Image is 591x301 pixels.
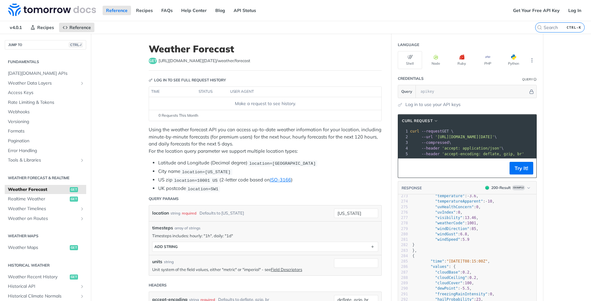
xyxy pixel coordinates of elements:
[200,209,244,218] div: Defaults to [US_STATE]
[158,113,198,118] span: 0 Requests This Month
[5,146,86,156] a: Error Handling
[412,292,494,296] span: : ,
[421,146,440,150] span: --header
[435,205,474,209] span: "uvHealthConcern"
[460,286,463,291] span: -
[398,51,422,69] button: Shell
[5,88,86,97] a: Access Keys
[450,51,474,69] button: Ruby
[398,193,408,199] div: 273
[435,221,465,225] span: "weatherCode"
[5,292,86,301] a: Historical Climate NormalsShow subpages for Historical Climate Normals
[158,58,250,64] span: https://api.tomorrow.io/v4/weather/forecast
[149,43,382,55] h1: Weather Forecast
[154,244,178,249] div: ADD string
[149,196,179,202] div: Query Params
[435,281,463,285] span: "cloudCover"
[158,159,382,167] li: Latitude and Longitude (Decimal degree)
[182,209,196,218] div: required
[398,248,408,253] div: 283
[412,237,469,242] span: :
[491,185,511,191] div: 200 - Result
[164,259,174,265] div: string
[398,253,408,259] div: 284
[398,151,409,157] div: 5
[476,205,478,209] span: 0
[421,135,433,139] span: --url
[149,87,196,97] th: time
[460,232,467,236] span: 6.8
[463,237,469,242] span: 5.9
[5,175,86,181] h2: Weather Forecast & realtime
[5,127,86,136] a: Formats
[412,275,479,280] span: : ,
[412,248,417,253] span: },
[398,280,408,286] div: 289
[5,185,86,194] a: Weather Forecastget
[398,221,408,226] div: 278
[527,56,537,65] button: More Languages
[5,136,86,146] a: Pagination
[5,263,86,268] h2: Historical Weather
[424,51,448,69] button: Node
[70,274,78,280] span: get
[152,100,379,107] div: Make a request to see history.
[485,186,489,190] span: 200
[501,51,526,69] button: Python
[158,176,382,184] li: US zip (2-letter code based on )
[175,225,200,231] div: array of strings
[528,88,535,95] button: Hide
[8,293,78,299] span: Historical Climate Normals
[398,128,409,134] div: 1
[27,23,57,32] a: Recipes
[152,225,173,231] span: timesteps
[402,118,433,124] span: cURL Request
[158,185,382,192] li: UK postcode
[271,267,302,272] a: Field Descriptors
[472,227,476,231] span: 85
[469,275,476,280] span: 0.2
[412,194,479,198] span: : ,
[412,232,469,236] span: : ,
[435,232,458,236] span: "windGust"
[401,89,412,94] span: Query
[398,275,408,280] div: 288
[442,152,524,156] span: 'accept-encoding: deflate, gzip, br'
[182,169,230,174] span: location=[US_STATE]
[8,206,78,212] span: Weather Timelines
[487,199,492,204] span: 10
[405,101,461,108] a: Log in to use your API keys
[152,209,169,218] label: location
[8,109,85,115] span: Webhooks
[5,282,86,291] a: Historical APIShow subpages for Historical API
[431,264,449,269] span: "values"
[565,24,583,31] kbd: CTRL-K
[8,245,68,251] span: Weather Maps
[412,221,479,225] span: : ,
[178,6,210,15] a: Help Center
[398,76,424,81] div: Credentials
[5,40,86,50] button: JUMP TOCTRL-/
[490,292,492,296] span: 0
[37,25,54,30] span: Recipes
[421,152,440,156] span: --header
[8,283,78,290] span: Historical API
[5,243,86,252] a: Weather Mapsget
[80,81,85,86] button: Show subpages for Weather Data Layers
[412,199,494,204] span: : ,
[152,258,162,265] label: units
[70,197,78,202] span: get
[228,87,369,97] th: user agent
[8,138,85,144] span: Pagination
[5,233,86,239] h2: Weather Maps
[417,85,528,98] input: apikey
[435,215,463,220] span: "visibility"
[270,177,291,183] a: ISO-3166
[80,216,85,221] button: Show subpages for Weather on Routes
[149,126,382,155] p: Using the weather forecast API you can access up-to-date weather information for your location, i...
[196,87,228,97] th: status
[465,281,472,285] span: 100
[249,161,316,166] span: location=[GEOGRAPHIC_DATA]
[482,185,533,191] button: 200200-ResultExample
[152,242,378,251] button: ADD string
